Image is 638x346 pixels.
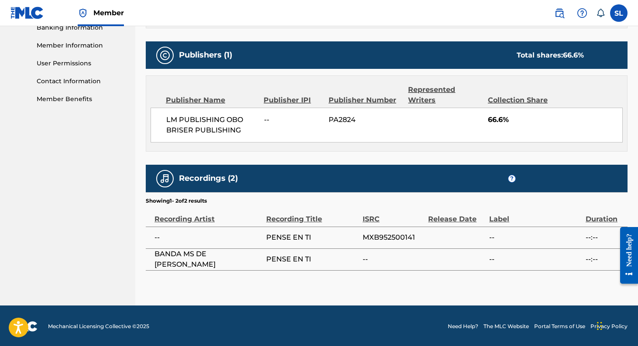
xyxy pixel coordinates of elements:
[590,322,628,330] a: Privacy Policy
[448,322,478,330] a: Need Help?
[37,41,125,50] a: Member Information
[508,175,515,182] span: ?
[610,4,628,22] div: User Menu
[266,205,358,224] div: Recording Title
[534,322,585,330] a: Portal Terms of Use
[596,9,605,17] div: Notifications
[428,205,485,224] div: Release Date
[329,115,401,125] span: PA2824
[586,205,623,224] div: Duration
[37,77,125,86] a: Contact Information
[179,50,232,60] h5: Publishers (1)
[146,197,207,205] p: Showing 1 - 2 of 2 results
[154,232,262,243] span: --
[614,220,638,291] iframe: Resource Center
[484,322,529,330] a: The MLC Website
[594,304,638,346] iframe: Chat Widget
[48,322,149,330] span: Mechanical Licensing Collective © 2025
[551,4,568,22] a: Public Search
[266,254,358,265] span: PENSE EN TI
[489,254,581,265] span: --
[154,205,262,224] div: Recording Artist
[363,254,424,265] span: --
[160,173,170,184] img: Recordings
[154,249,262,270] span: BANDA MS DE [PERSON_NAME]
[166,95,257,105] div: Publisher Name
[179,173,238,183] h5: Recordings (2)
[517,50,584,61] div: Total shares:
[594,304,638,346] div: Widget de chat
[37,59,125,68] a: User Permissions
[166,115,257,136] span: LM PUBLISHING OBO BRISER PUBLISHING
[160,50,170,61] img: Publishers
[597,313,602,339] div: Arrastrar
[563,51,584,59] span: 66.6 %
[266,232,358,243] span: PENSE EN TI
[37,23,125,32] a: Banking Information
[93,8,124,18] span: Member
[363,232,424,243] span: MXB952500141
[10,7,44,19] img: MLC Logo
[586,232,623,243] span: --:--
[329,95,402,105] div: Publisher Number
[37,95,125,104] a: Member Benefits
[264,95,322,105] div: Publisher IPI
[554,8,565,18] img: search
[577,8,587,18] img: help
[78,8,88,18] img: Top Rightsholder
[489,232,581,243] span: --
[586,254,623,265] span: --:--
[488,115,622,125] span: 66.6%
[488,95,556,105] div: Collection Share
[408,85,481,105] div: Represented Writers
[363,205,424,224] div: ISRC
[489,205,581,224] div: Label
[573,4,591,22] div: Help
[264,115,322,125] span: --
